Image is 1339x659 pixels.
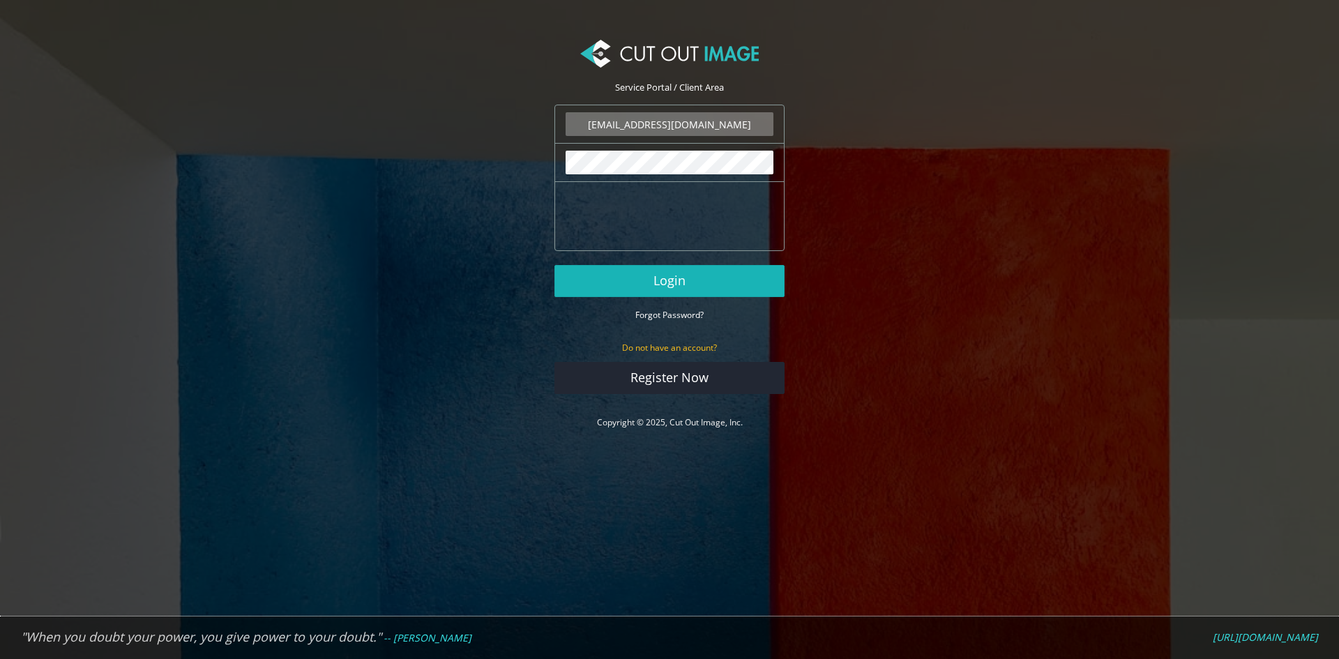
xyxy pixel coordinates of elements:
[566,189,778,243] iframe: reCAPTCHA
[1213,630,1318,644] em: [URL][DOMAIN_NAME]
[635,309,704,321] small: Forgot Password?
[635,308,704,321] a: Forgot Password?
[1213,631,1318,644] a: [URL][DOMAIN_NAME]
[615,81,724,93] span: Service Portal / Client Area
[580,40,759,68] img: Cut Out Image
[566,112,773,136] input: Email Address
[21,628,381,645] em: "When you doubt your power, you give power to your doubt."
[554,362,785,394] a: Register Now
[554,265,785,297] button: Login
[597,416,743,428] a: Copyright © 2025, Cut Out Image, Inc.
[384,631,471,644] em: -- [PERSON_NAME]
[622,342,717,354] small: Do not have an account?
